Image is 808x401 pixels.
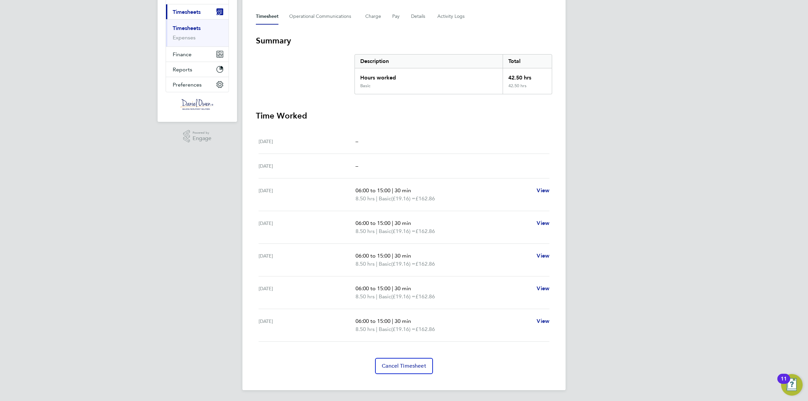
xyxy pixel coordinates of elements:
[537,187,549,195] a: View
[173,34,196,41] a: Expenses
[392,253,393,259] span: |
[356,138,358,144] span: –
[376,261,377,267] span: |
[379,325,391,333] span: Basic
[259,137,356,145] div: [DATE]
[415,326,435,332] span: £162.86
[289,8,355,25] button: Operational Communications
[356,220,391,226] span: 06:00 to 15:00
[376,195,377,202] span: |
[392,318,393,324] span: |
[259,219,356,235] div: [DATE]
[173,25,201,31] a: Timesheets
[537,317,549,325] a: View
[503,68,552,83] div: 42.50 hrs
[173,9,201,15] span: Timesheets
[415,293,435,300] span: £162.86
[173,51,192,58] span: Finance
[166,47,229,62] button: Finance
[360,83,370,89] div: Basic
[166,19,229,46] div: Timesheets
[256,35,552,374] section: Timesheet
[391,228,415,234] span: (£19.16) =
[166,77,229,92] button: Preferences
[395,187,411,194] span: 30 min
[356,195,375,202] span: 8.50 hrs
[537,253,549,259] span: View
[356,187,391,194] span: 06:00 to 15:00
[355,55,503,68] div: Description
[356,285,391,292] span: 06:00 to 15:00
[173,66,192,73] span: Reports
[256,110,552,121] h3: Time Worked
[379,293,391,301] span: Basic
[437,8,466,25] button: Activity Logs
[375,358,433,374] button: Cancel Timesheet
[365,8,381,25] button: Charge
[379,260,391,268] span: Basic
[379,227,391,235] span: Basic
[537,318,549,324] span: View
[376,293,377,300] span: |
[415,261,435,267] span: £162.86
[356,253,391,259] span: 06:00 to 15:00
[259,317,356,333] div: [DATE]
[356,318,391,324] span: 06:00 to 15:00
[193,130,211,136] span: Powered by
[376,326,377,332] span: |
[392,187,393,194] span: |
[356,228,375,234] span: 8.50 hrs
[256,8,278,25] button: Timesheet
[180,99,214,110] img: danielowen-logo-retina.png
[391,261,415,267] span: (£19.16) =
[537,252,549,260] a: View
[537,219,549,227] a: View
[391,293,415,300] span: (£19.16) =
[355,54,552,94] div: Summary
[256,35,552,46] h3: Summary
[411,8,427,25] button: Details
[395,285,411,292] span: 30 min
[391,326,415,332] span: (£19.16) =
[259,285,356,301] div: [DATE]
[259,252,356,268] div: [DATE]
[356,163,358,169] span: –
[183,130,212,143] a: Powered byEngage
[503,55,552,68] div: Total
[166,99,229,110] a: Go to home page
[166,62,229,77] button: Reports
[376,228,377,234] span: |
[395,220,411,226] span: 30 min
[355,68,503,83] div: Hours worked
[395,318,411,324] span: 30 min
[781,374,803,396] button: Open Resource Center, 11 new notifications
[537,285,549,293] a: View
[537,285,549,292] span: View
[392,220,393,226] span: |
[392,285,393,292] span: |
[415,195,435,202] span: £162.86
[356,261,375,267] span: 8.50 hrs
[503,83,552,94] div: 42.50 hrs
[392,8,400,25] button: Pay
[356,293,375,300] span: 8.50 hrs
[537,187,549,194] span: View
[166,4,229,19] button: Timesheets
[415,228,435,234] span: £162.86
[781,379,787,388] div: 11
[391,195,415,202] span: (£19.16) =
[379,195,391,203] span: Basic
[259,162,356,170] div: [DATE]
[537,220,549,226] span: View
[193,136,211,141] span: Engage
[173,81,202,88] span: Preferences
[395,253,411,259] span: 30 min
[259,187,356,203] div: [DATE]
[356,326,375,332] span: 8.50 hrs
[382,363,426,369] span: Cancel Timesheet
